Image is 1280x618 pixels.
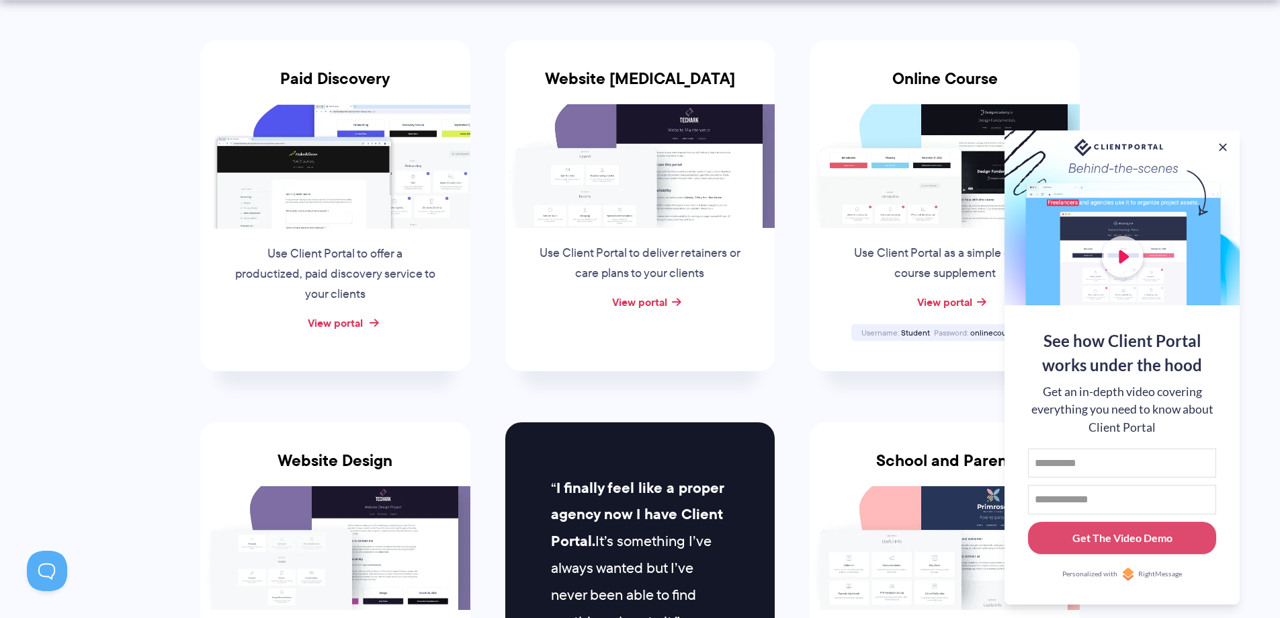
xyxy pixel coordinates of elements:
a: View portal [612,294,667,310]
h3: School and Parent [810,451,1080,486]
div: Get The Video Demo [1072,530,1172,546]
h3: Paid Discovery [200,69,470,104]
iframe: Toggle Customer Support [27,551,67,591]
h3: Online Course [810,69,1080,104]
img: Personalized with RightMessage [1121,568,1135,581]
button: Get The Video Demo [1028,522,1216,555]
span: onlinecourse123 [970,327,1028,338]
span: Student [901,327,930,338]
strong: I finally feel like a proper agency now I have Client Portal. [551,477,724,553]
h3: Website Design [200,451,470,486]
div: See how Client Portal works under the hood [1028,329,1216,377]
a: View portal [308,315,363,331]
div: Get an in-depth video covering everything you need to know about Client Portal [1028,383,1216,436]
span: Personalized with [1062,569,1117,580]
a: Personalized withRightMessage [1028,568,1216,581]
span: Password [934,327,968,338]
span: RightMessage [1138,569,1182,580]
span: Username [861,327,899,338]
h3: Website [MEDICAL_DATA] [505,69,775,104]
a: View portal [917,294,972,310]
p: Use Client Portal to offer a productized, paid discovery service to your clients [233,244,437,305]
p: Use Client Portal to deliver retainers or care plans to your clients [538,243,742,284]
p: Use Client Portal as a simple online course supplement [843,243,1047,284]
